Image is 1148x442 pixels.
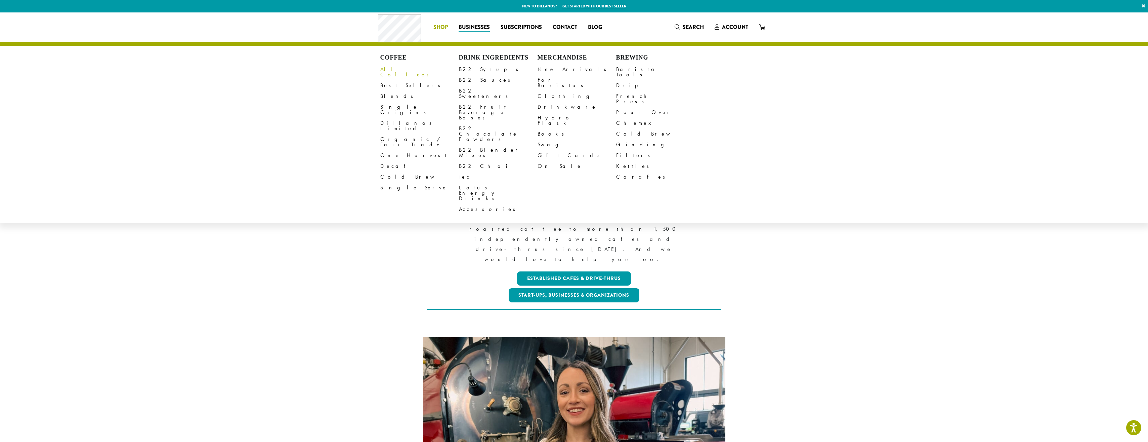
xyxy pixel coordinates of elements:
a: Single Origins [380,102,459,118]
a: Grinding [616,139,695,150]
a: B22 Blender Mixes [459,145,538,161]
a: Dillanos Limited [380,118,459,134]
a: Shop [428,22,453,33]
a: All Coffees [380,64,459,80]
a: Best Sellers [380,80,459,91]
a: Accessories [459,204,538,215]
a: Gift Cards [538,150,616,161]
a: B22 Chai [459,161,538,172]
a: Tea [459,172,538,182]
span: Businesses [459,23,490,32]
a: Books [538,128,616,139]
a: B22 Chocolate Powders [459,123,538,145]
a: B22 Fruit Beverage Bases [459,102,538,123]
span: Account [722,23,748,31]
span: Blog [588,23,602,32]
a: Blends [380,91,459,102]
a: Hydro Flask [538,112,616,128]
a: Carafes [616,172,695,182]
h4: Brewing [616,54,695,62]
span: Contact [553,23,577,32]
a: French Press [616,91,695,107]
a: Chemex [616,118,695,128]
a: Cold Brew [380,172,459,182]
a: Cold Brew [616,128,695,139]
a: B22 Syrups [459,64,538,75]
a: Clothing [538,91,616,102]
a: Pour Over [616,107,695,118]
a: New Arrivals [538,64,616,75]
span: Shop [433,23,448,32]
a: Drip [616,80,695,91]
h4: Drink Ingredients [459,54,538,62]
a: Lotus Energy Drinks [459,182,538,204]
a: Search [669,22,709,33]
a: Filters [616,150,695,161]
a: Drinkware [538,102,616,112]
a: Barista Tools [616,64,695,80]
a: Organic / Fair Trade [380,134,459,150]
a: Single Serve [380,182,459,193]
a: Start-ups, Businesses & Organizations [509,288,640,302]
h4: Coffee [380,54,459,62]
a: B22 Sauces [459,75,538,85]
a: Decaf [380,161,459,172]
a: Get started with our best seller [562,3,626,9]
a: Kettles [616,161,695,172]
a: One Harvest [380,150,459,161]
span: Search [683,23,704,31]
a: B22 Sweeteners [459,85,538,102]
a: Swag [538,139,616,150]
span: Subscriptions [501,23,542,32]
h4: Merchandise [538,54,616,62]
a: Established Cafes & Drive-Thrus [517,271,631,286]
a: For Baristas [538,75,616,91]
a: On Sale [538,161,616,172]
